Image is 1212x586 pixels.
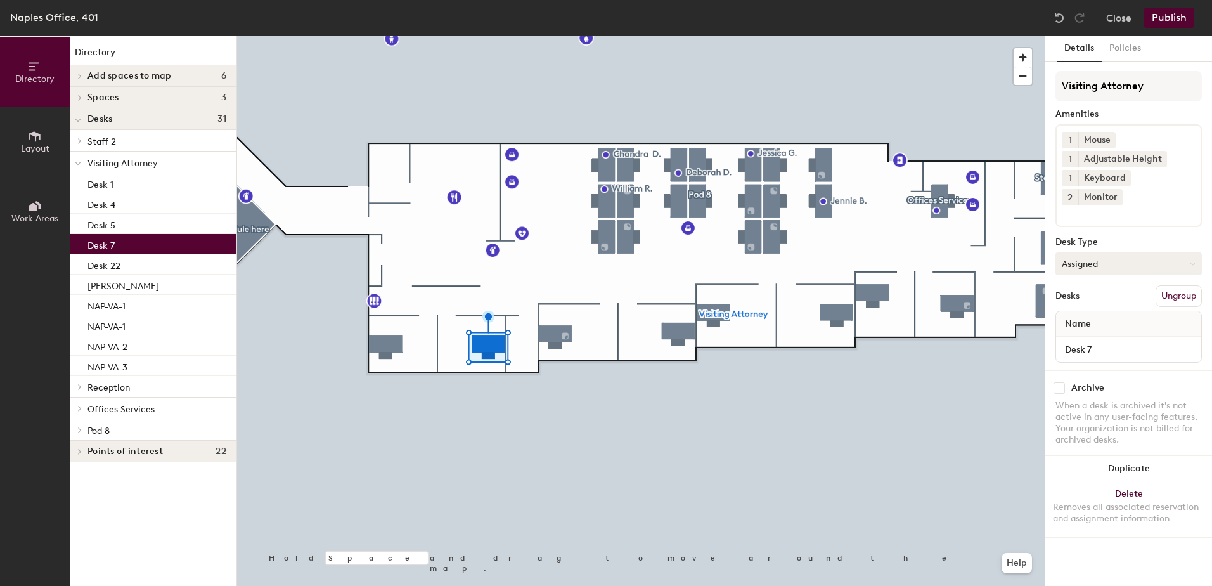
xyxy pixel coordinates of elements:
div: Removes all associated reservation and assignment information [1053,502,1204,524]
span: Spaces [87,93,119,103]
span: 22 [216,446,226,457]
p: [PERSON_NAME] [87,277,159,292]
button: Publish [1144,8,1194,28]
div: Desks [1055,291,1080,301]
div: Archive [1071,383,1104,393]
div: Desk Type [1055,237,1202,247]
p: Desk 4 [87,196,115,211]
div: When a desk is archived it's not active in any user-facing features. Your organization is not bil... [1055,400,1202,446]
span: Add spaces to map [87,71,172,81]
span: Pod 8 [87,426,110,436]
button: DeleteRemoves all associated reservation and assignment information [1045,481,1212,537]
span: Visiting Attorney [87,158,158,169]
span: 3 [221,93,226,103]
p: Desk 7 [87,237,115,251]
p: Desk 22 [87,257,120,271]
p: NAP-VA-2 [87,338,127,353]
button: Duplicate [1045,456,1212,481]
button: Help [1002,553,1032,573]
span: Points of interest [87,446,163,457]
div: Keyboard [1078,170,1131,186]
button: 1 [1062,132,1078,148]
span: Layout [21,143,49,154]
span: Name [1059,313,1097,335]
span: Reception [87,382,130,393]
p: Desk 5 [87,216,115,231]
span: 1 [1069,172,1072,185]
button: Ungroup [1156,285,1202,307]
button: Policies [1102,36,1149,62]
button: 2 [1062,189,1078,205]
span: 31 [217,114,226,124]
span: 1 [1069,153,1072,166]
button: Close [1106,8,1131,28]
input: Unnamed desk [1059,341,1199,358]
div: Monitor [1078,189,1123,205]
p: NAP-VA-1 [87,318,126,332]
button: Assigned [1055,252,1202,275]
p: Desk 1 [87,176,113,190]
button: Details [1057,36,1102,62]
span: 6 [221,71,226,81]
img: Redo [1073,11,1086,24]
div: Adjustable Height [1078,151,1167,167]
span: Work Areas [11,213,58,224]
span: Directory [15,74,55,84]
div: Amenities [1055,109,1202,119]
button: 1 [1062,151,1078,167]
h1: Directory [70,46,236,65]
img: Undo [1053,11,1066,24]
p: NAP-VA-1 [87,297,126,312]
span: Desks [87,114,112,124]
button: 1 [1062,170,1078,186]
span: 2 [1067,191,1073,204]
div: Mouse [1078,132,1116,148]
span: Offices Services [87,404,155,415]
span: 1 [1069,134,1072,147]
p: NAP-VA-3 [87,358,127,373]
span: Staff 2 [87,136,116,147]
div: Naples Office, 401 [10,10,98,25]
